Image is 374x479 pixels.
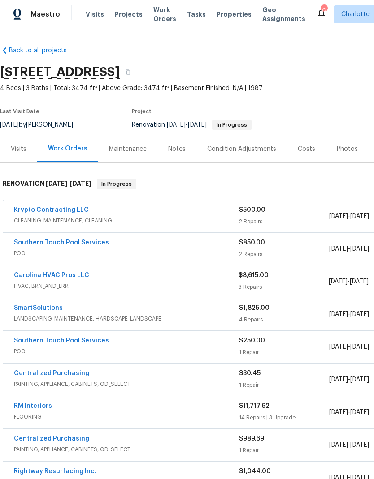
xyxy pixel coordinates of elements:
[46,180,67,187] span: [DATE]
[14,305,63,311] a: SmartSolutions
[30,10,60,19] span: Maestro
[46,180,91,187] span: -
[14,403,52,409] a: RM Interiors
[98,180,135,188] span: In Progress
[350,278,369,285] span: [DATE]
[14,314,239,323] span: LANDSCAPING_MAINTENANCE, HARDSCAPE_LANDSCAPE
[132,109,152,114] span: Project
[239,348,329,357] div: 1 Repair
[239,436,264,442] span: $989.69
[132,122,252,128] span: Renovation
[70,180,91,187] span: [DATE]
[167,122,207,128] span: -
[14,380,239,389] span: PAINTING, APPLIANCE, CABINETS, OD_SELECT
[14,468,96,475] a: Rightway Resurfacing Inc.
[239,403,270,409] span: $11,717.62
[329,310,369,319] span: -
[239,338,265,344] span: $250.00
[14,249,239,258] span: POOL
[239,272,269,278] span: $8,615.00
[239,305,270,311] span: $1,825.00
[329,277,369,286] span: -
[14,282,239,291] span: HVAC, BRN_AND_LRR
[341,10,370,19] span: Charlotte
[48,144,87,153] div: Work Orders
[298,145,315,154] div: Costs
[120,64,136,80] button: Copy Address
[188,122,207,128] span: [DATE]
[239,207,265,213] span: $500.00
[239,217,329,226] div: 2 Repairs
[207,145,276,154] div: Condition Adjustments
[86,10,104,19] span: Visits
[167,122,186,128] span: [DATE]
[329,375,369,384] span: -
[329,278,348,285] span: [DATE]
[14,436,89,442] a: Centralized Purchasing
[239,381,329,389] div: 1 Repair
[329,244,369,253] span: -
[329,409,348,415] span: [DATE]
[14,216,239,225] span: CLEANING_MAINTENANCE, CLEANING
[350,311,369,317] span: [DATE]
[329,442,348,448] span: [DATE]
[262,5,305,23] span: Geo Assignments
[239,250,329,259] div: 2 Repairs
[329,213,348,219] span: [DATE]
[239,370,261,376] span: $30.45
[239,239,265,246] span: $850.00
[329,376,348,383] span: [DATE]
[350,213,369,219] span: [DATE]
[329,246,348,252] span: [DATE]
[217,10,252,19] span: Properties
[239,468,271,475] span: $1,044.00
[14,445,239,454] span: PAINTING, APPLIANCE, CABINETS, OD_SELECT
[350,409,369,415] span: [DATE]
[321,5,327,14] div: 72
[115,10,143,19] span: Projects
[239,413,329,422] div: 14 Repairs | 3 Upgrade
[329,311,348,317] span: [DATE]
[350,344,369,350] span: [DATE]
[239,446,329,455] div: 1 Repair
[14,239,109,246] a: Southern Touch Pool Services
[3,179,91,189] h6: RENOVATION
[350,246,369,252] span: [DATE]
[14,412,239,421] span: FLOORING
[109,145,147,154] div: Maintenance
[153,5,176,23] span: Work Orders
[14,207,89,213] a: Krypto Contracting LLC
[239,282,328,291] div: 3 Repairs
[350,442,369,448] span: [DATE]
[337,145,358,154] div: Photos
[14,370,89,376] a: Centralized Purchasing
[329,441,369,449] span: -
[350,376,369,383] span: [DATE]
[168,145,186,154] div: Notes
[14,272,89,278] a: Carolina HVAC Pros LLC
[239,315,329,324] div: 4 Repairs
[11,145,26,154] div: Visits
[14,338,109,344] a: Southern Touch Pool Services
[213,122,251,128] span: In Progress
[329,344,348,350] span: [DATE]
[329,212,369,221] span: -
[329,342,369,351] span: -
[187,11,206,17] span: Tasks
[329,408,369,417] span: -
[14,347,239,356] span: POOL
